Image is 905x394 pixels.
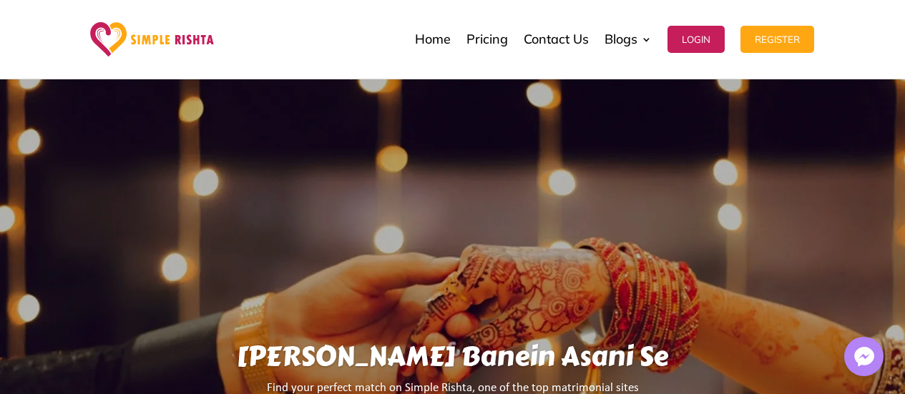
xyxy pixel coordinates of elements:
a: Blogs [605,4,652,75]
a: Pricing [466,4,508,75]
button: Register [740,26,814,53]
a: Home [415,4,451,75]
a: Contact Us [524,4,589,75]
a: Register [740,4,814,75]
button: Login [667,26,725,53]
a: Login [667,4,725,75]
img: Messenger [850,343,879,371]
h1: [PERSON_NAME] Banein Asani Se [118,340,787,380]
